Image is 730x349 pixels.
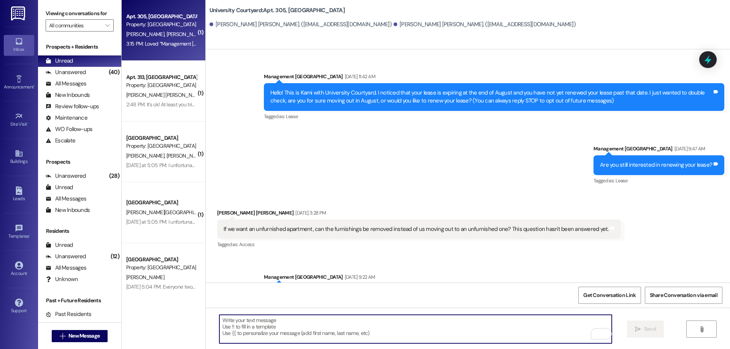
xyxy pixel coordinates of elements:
[60,333,65,339] i: 
[46,103,99,111] div: Review follow-ups
[264,273,724,284] div: Management [GEOGRAPHIC_DATA]
[46,253,86,261] div: Unanswered
[583,291,636,299] span: Get Conversation Link
[294,209,326,217] div: [DATE] 3:28 PM
[126,21,197,28] div: Property: [GEOGRAPHIC_DATA]
[29,232,30,238] span: •
[219,315,612,343] textarea: To enrich screen reader interactions, please activate Accessibility in Grammarly extension settings
[616,177,628,184] span: Lease
[217,209,621,220] div: [PERSON_NAME] [PERSON_NAME]
[126,31,167,38] span: [PERSON_NAME]
[107,66,121,78] div: (40)
[4,296,34,317] a: Support
[4,184,34,205] a: Leads
[594,145,724,155] div: Management [GEOGRAPHIC_DATA]
[594,175,724,186] div: Tagged as:
[699,326,705,332] i: 
[52,330,108,342] button: New Message
[4,147,34,167] a: Buildings
[209,21,392,28] div: [PERSON_NAME] [PERSON_NAME]. ([EMAIL_ADDRESS][DOMAIN_NAME])
[166,152,252,159] span: [PERSON_NAME][GEOGRAPHIC_DATA]
[46,241,73,249] div: Unread
[4,110,34,130] a: Site Visit •
[46,8,114,19] label: Viewing conversations for
[286,113,298,120] span: Lease
[46,137,75,145] div: Escalate
[209,6,345,14] b: University Courtyard: Apt. 305, [GEOGRAPHIC_DATA]
[38,158,121,166] div: Prospects
[343,73,375,81] div: [DATE] 11:42 AM
[627,321,664,338] button: Send
[126,101,235,108] div: 2:48 PM: It's ok! At least you tried. How much it is?
[11,6,27,21] img: ResiDesk Logo
[126,152,167,159] span: [PERSON_NAME]
[600,161,712,169] div: Are you still interested in renewing your lease?
[217,239,621,250] div: Tagged as:
[264,73,724,83] div: Management [GEOGRAPHIC_DATA]
[126,81,197,89] div: Property: [GEOGRAPHIC_DATA]
[49,19,102,32] input: All communities
[46,68,86,76] div: Unanswered
[46,195,86,203] div: All Messages
[650,291,717,299] span: Share Conversation via email
[46,57,73,65] div: Unread
[46,125,92,133] div: WO Follow-ups
[264,111,724,122] div: Tagged as:
[109,251,121,262] div: (12)
[46,310,92,318] div: Past Residents
[38,227,121,235] div: Residents
[343,273,375,281] div: [DATE] 9:22 AM
[126,199,197,207] div: [GEOGRAPHIC_DATA]
[68,332,100,340] span: New Message
[46,114,87,122] div: Maintenance
[4,222,34,242] a: Templates •
[107,170,121,182] div: (28)
[126,92,203,98] span: [PERSON_NAME] [PERSON_NAME]
[4,35,34,55] a: Inbox
[46,206,90,214] div: New Inbounds
[578,287,641,304] button: Get Conversation Link
[4,259,34,280] a: Account
[46,80,86,88] div: All Messages
[645,287,722,304] button: Share Conversation via email
[126,209,215,216] span: [PERSON_NAME][GEOGRAPHIC_DATA]
[126,274,164,281] span: [PERSON_NAME]
[126,73,197,81] div: Apt. 313, [GEOGRAPHIC_DATA]
[46,172,86,180] div: Unanswered
[126,13,197,21] div: Apt. 305, [GEOGRAPHIC_DATA]
[126,142,197,150] div: Property: [GEOGRAPHIC_DATA]
[673,145,705,153] div: [DATE] 9:47 AM
[635,326,641,332] i: 
[46,183,73,191] div: Unread
[394,21,576,28] div: [PERSON_NAME] [PERSON_NAME]. ([EMAIL_ADDRESS][DOMAIN_NAME])
[166,31,204,38] span: [PERSON_NAME]
[224,225,609,233] div: If we want an unfurnished apartment, can the furnishings be removed instead of us moving out to a...
[46,91,90,99] div: New Inbounds
[27,120,29,126] span: •
[126,134,197,142] div: [GEOGRAPHIC_DATA]
[38,297,121,305] div: Past + Future Residents
[126,264,197,272] div: Property: [GEOGRAPHIC_DATA]
[239,241,254,248] span: Access
[644,325,656,333] span: Send
[105,22,109,28] i: 
[270,89,712,105] div: Hello! This is Kami with University Courtyard. I noticed that your lease is expiring at the end o...
[46,275,78,283] div: Unknown
[126,40,285,47] div: 3:15 PM: Loved “Management [GEOGRAPHIC_DATA] (University Courty…”
[126,256,197,264] div: [GEOGRAPHIC_DATA]
[38,43,121,51] div: Prospects + Residents
[46,264,86,272] div: All Messages
[34,83,35,88] span: •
